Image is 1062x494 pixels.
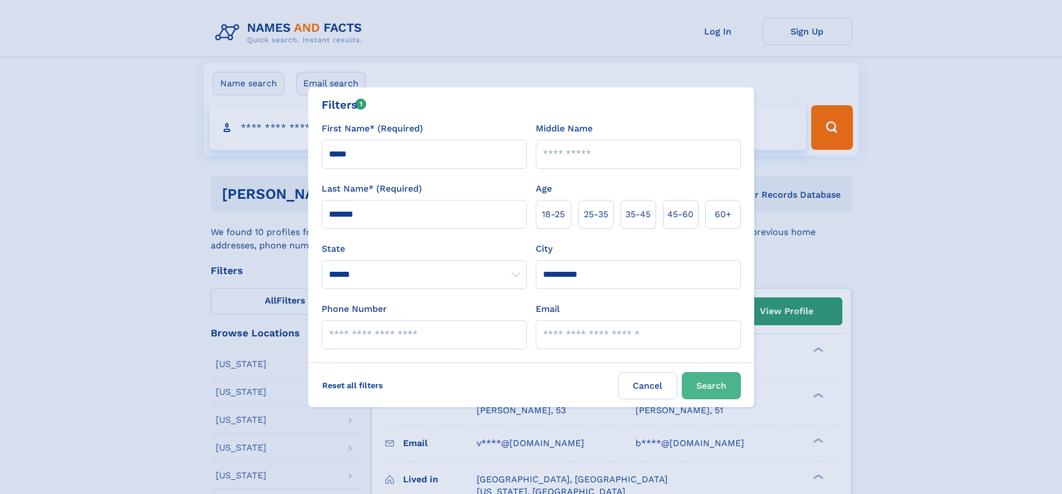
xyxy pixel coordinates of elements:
label: Age [536,182,552,195]
label: Reset all filters [315,372,390,399]
span: 18‑25 [542,208,565,221]
label: Middle Name [536,122,593,135]
label: Cancel [618,372,677,399]
label: Phone Number [322,302,387,316]
span: 60+ [715,208,731,221]
span: 35‑45 [625,208,651,221]
label: First Name* (Required) [322,122,423,135]
button: Search [682,372,741,399]
label: State [322,242,527,256]
span: 25‑35 [584,208,608,221]
span: 45‑60 [667,208,694,221]
div: Filters [322,96,367,113]
label: Email [536,302,560,316]
label: City [536,242,552,256]
label: Last Name* (Required) [322,182,422,195]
